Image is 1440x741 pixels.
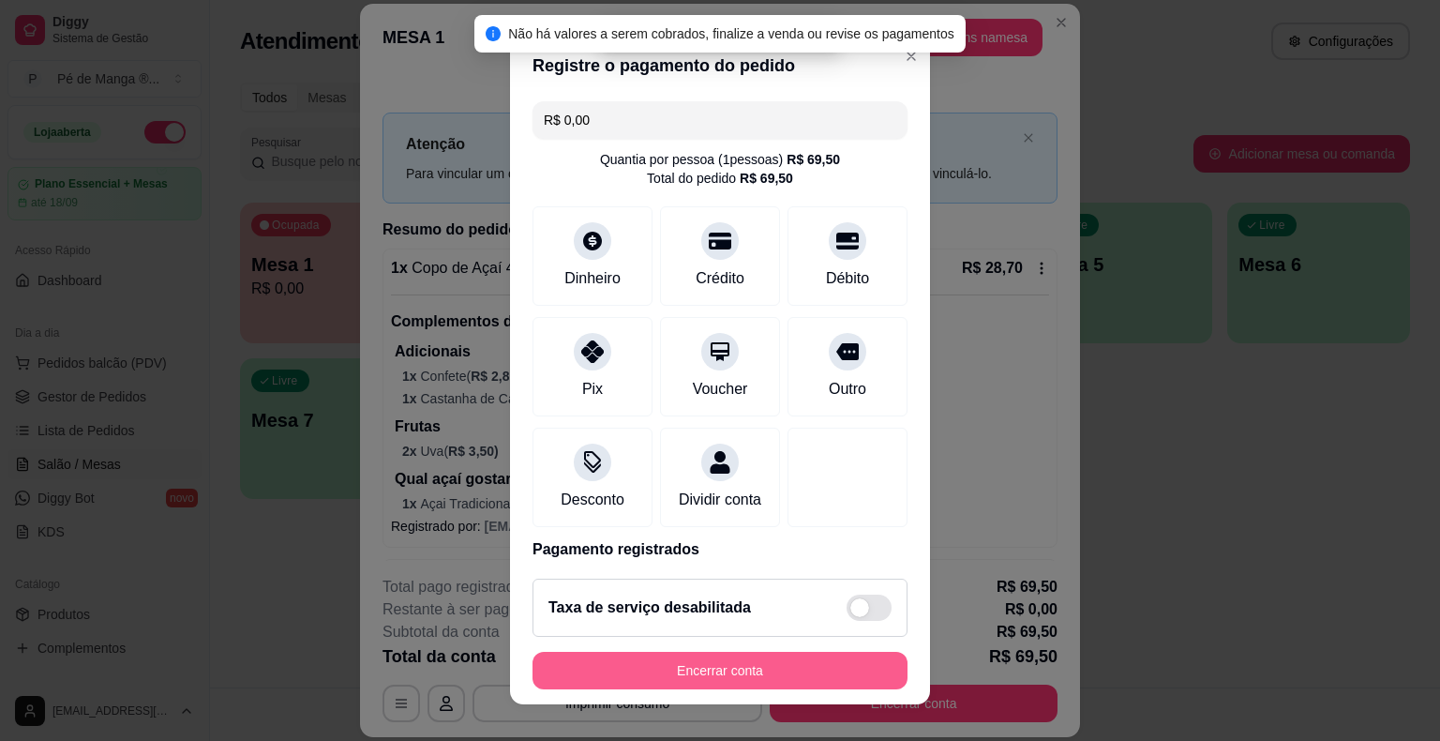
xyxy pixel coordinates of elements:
[582,378,603,401] div: Pix
[561,489,624,511] div: Desconto
[532,652,907,689] button: Encerrar conta
[532,538,907,561] p: Pagamento registrados
[486,26,501,41] span: info-circle
[548,597,751,619] h2: Taxa de serviço desabilitada
[696,267,744,290] div: Crédito
[510,38,930,94] header: Registre o pagamento do pedido
[787,150,840,169] div: R$ 69,50
[600,150,840,169] div: Quantia por pessoa ( 1 pessoas)
[564,267,621,290] div: Dinheiro
[829,378,866,401] div: Outro
[508,26,954,41] span: Não há valores a serem cobrados, finalize a venda ou revise os pagamentos
[693,378,748,401] div: Voucher
[647,169,793,188] div: Total do pedido
[679,489,761,511] div: Dividir conta
[826,267,869,290] div: Débito
[740,169,793,188] div: R$ 69,50
[896,41,926,71] button: Close
[544,101,896,139] input: Ex.: hambúrguer de cordeiro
